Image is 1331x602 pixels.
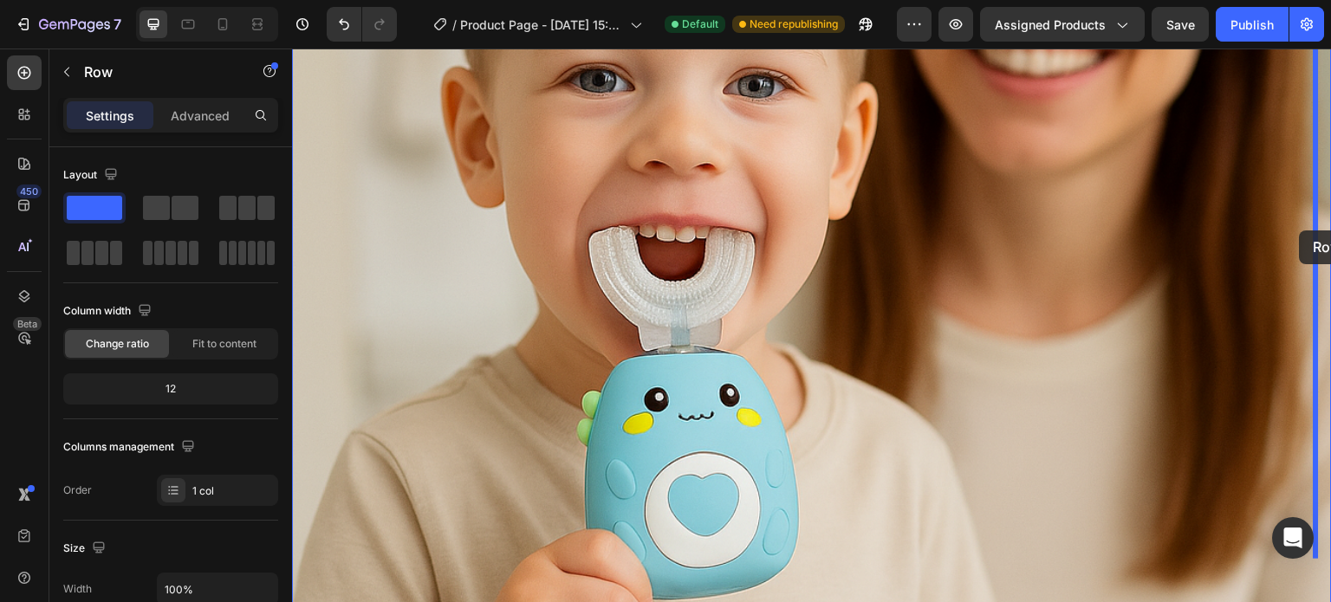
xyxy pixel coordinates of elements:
p: Advanced [171,107,230,125]
div: Column width [63,300,155,323]
div: Open Intercom Messenger [1272,517,1314,559]
div: Undo/Redo [327,7,397,42]
p: 7 [114,14,121,35]
div: Beta [13,317,42,331]
div: 450 [16,184,42,198]
button: Save [1152,7,1209,42]
div: Publish [1230,16,1274,34]
span: Assigned Products [995,16,1106,34]
span: Default [682,16,718,32]
span: / [452,16,457,34]
p: Row [84,61,231,82]
div: Columns management [63,436,198,459]
span: Change ratio [86,336,149,352]
span: Product Page - [DATE] 15:08:36 [460,16,623,34]
p: Settings [86,107,134,125]
div: 12 [67,377,275,401]
span: Save [1166,17,1195,32]
button: 7 [7,7,129,42]
div: Width [63,581,92,597]
button: Assigned Products [980,7,1145,42]
iframe: Design area [292,49,1331,602]
div: Layout [63,164,121,187]
div: 1 col [192,483,274,499]
button: Publish [1216,7,1289,42]
span: Fit to content [192,336,256,352]
span: Need republishing [750,16,838,32]
div: Size [63,537,109,560]
div: Order [63,482,92,498]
